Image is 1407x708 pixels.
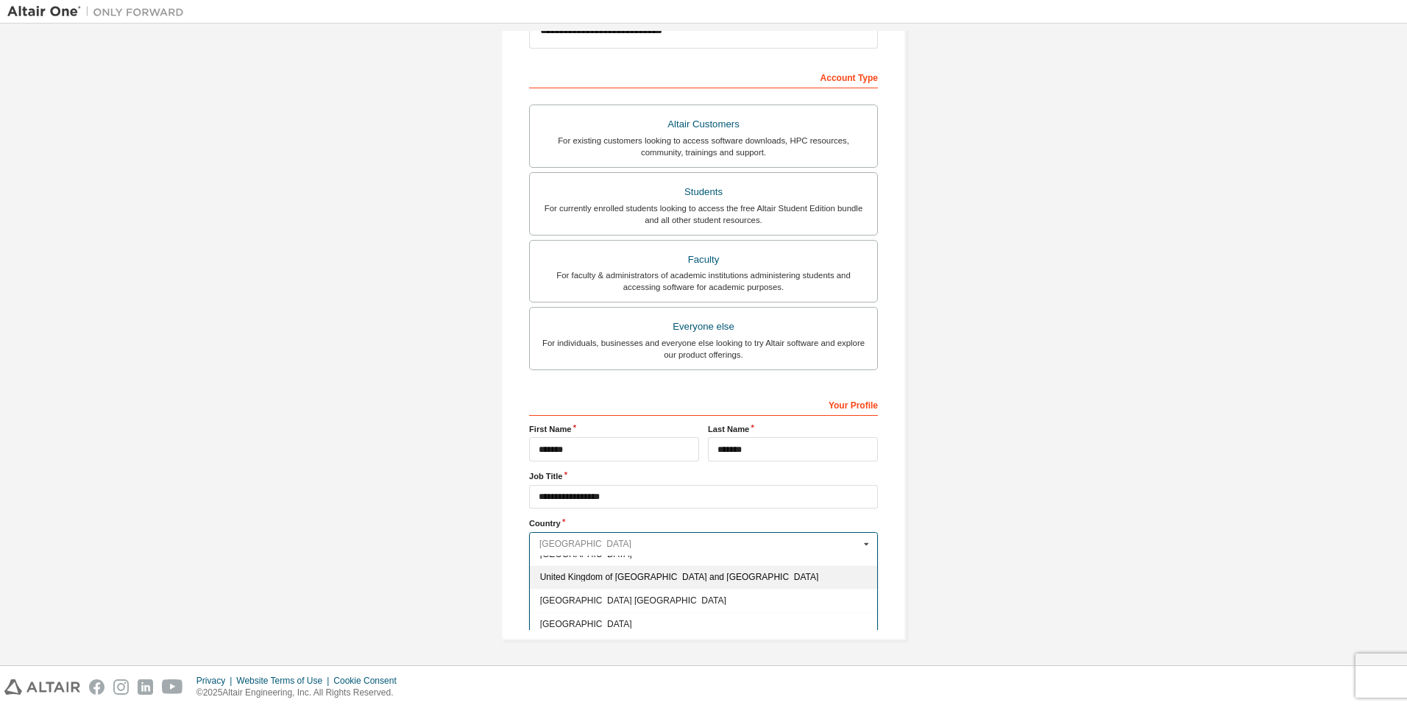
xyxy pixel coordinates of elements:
div: Everyone else [539,316,868,337]
img: altair_logo.svg [4,679,80,695]
div: For faculty & administrators of academic institutions administering students and accessing softwa... [539,269,868,293]
div: For currently enrolled students looking to access the free Altair Student Edition bundle and all ... [539,202,868,226]
div: Altair Customers [539,114,868,135]
div: Cookie Consent [333,675,405,687]
p: © 2025 Altair Engineering, Inc. All Rights Reserved. [196,687,405,699]
label: Country [529,517,878,529]
label: First Name [529,423,699,435]
img: linkedin.svg [138,679,153,695]
label: Job Title [529,470,878,482]
div: Students [539,182,868,202]
label: Last Name [708,423,878,435]
span: [GEOGRAPHIC_DATA] [540,549,868,558]
span: [GEOGRAPHIC_DATA] [GEOGRAPHIC_DATA] [540,596,868,605]
div: Account Type [529,65,878,88]
img: instagram.svg [113,679,129,695]
div: For existing customers looking to access software downloads, HPC resources, community, trainings ... [539,135,868,158]
img: facebook.svg [89,679,104,695]
span: [GEOGRAPHIC_DATA] [540,620,868,629]
div: For individuals, businesses and everyone else looking to try Altair software and explore our prod... [539,337,868,361]
span: United Kingdom of [GEOGRAPHIC_DATA] and [GEOGRAPHIC_DATA] [540,573,868,581]
img: Altair One [7,4,191,19]
div: Your Profile [529,392,878,416]
div: Privacy [196,675,236,687]
img: youtube.svg [162,679,183,695]
div: Faculty [539,249,868,270]
div: Website Terms of Use [236,675,333,687]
